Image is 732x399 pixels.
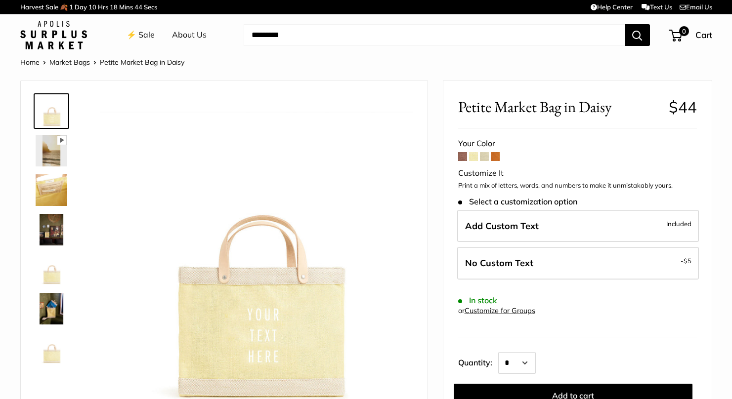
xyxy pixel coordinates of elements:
[458,296,497,305] span: In stock
[36,174,67,206] img: Petite Market Bag in Daisy
[458,349,498,374] label: Quantity:
[172,28,207,42] a: About Us
[20,56,184,69] nav: Breadcrumb
[458,304,535,318] div: or
[20,58,40,67] a: Home
[100,58,184,67] span: Petite Market Bag in Daisy
[457,210,699,242] label: Add Custom Text
[34,212,69,247] a: Petite Market Bag in Daisy
[458,98,661,116] span: Petite Market Bag in Daisy
[34,172,69,208] a: Petite Market Bag in Daisy
[98,3,108,11] span: Hrs
[36,135,67,166] img: Petite Market Bag in Daisy
[458,136,697,151] div: Your Color
[591,3,633,11] a: Help Center
[134,3,142,11] span: 44
[680,3,712,11] a: Email Us
[670,27,712,43] a: 0 Cart
[465,257,533,269] span: No Custom Text
[679,26,689,36] span: 0
[119,3,133,11] span: Mins
[127,28,155,42] a: ⚡️ Sale
[34,330,69,366] a: Petite Market Bag in Daisy
[458,197,577,206] span: Select a customization option
[34,93,69,129] a: Petite Market Bag in Daisy
[36,253,67,285] img: Petite Market Bag in Daisy
[36,293,67,324] img: Petite Market Bag in Daisy
[49,58,90,67] a: Market Bags
[465,306,535,315] a: Customize for Groups
[244,24,625,46] input: Search...
[36,332,67,364] img: Petite Market Bag in Daisy
[465,220,539,232] span: Add Custom Text
[695,30,712,40] span: Cart
[684,257,691,265] span: $5
[34,133,69,168] a: Petite Market Bag in Daisy
[34,291,69,326] a: Petite Market Bag in Daisy
[34,251,69,287] a: Petite Market Bag in Daisy
[681,255,691,267] span: -
[669,97,697,117] span: $44
[69,3,73,11] span: 1
[625,24,650,46] button: Search
[36,214,67,245] img: Petite Market Bag in Daisy
[458,166,697,181] div: Customize It
[458,181,697,191] p: Print a mix of letters, words, and numbers to make it unmistakably yours.
[144,3,157,11] span: Secs
[36,95,67,127] img: Petite Market Bag in Daisy
[110,3,118,11] span: 18
[20,21,87,49] img: Apolis: Surplus Market
[642,3,672,11] a: Text Us
[666,218,691,230] span: Included
[457,247,699,279] label: Leave Blank
[75,3,87,11] span: Day
[88,3,96,11] span: 10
